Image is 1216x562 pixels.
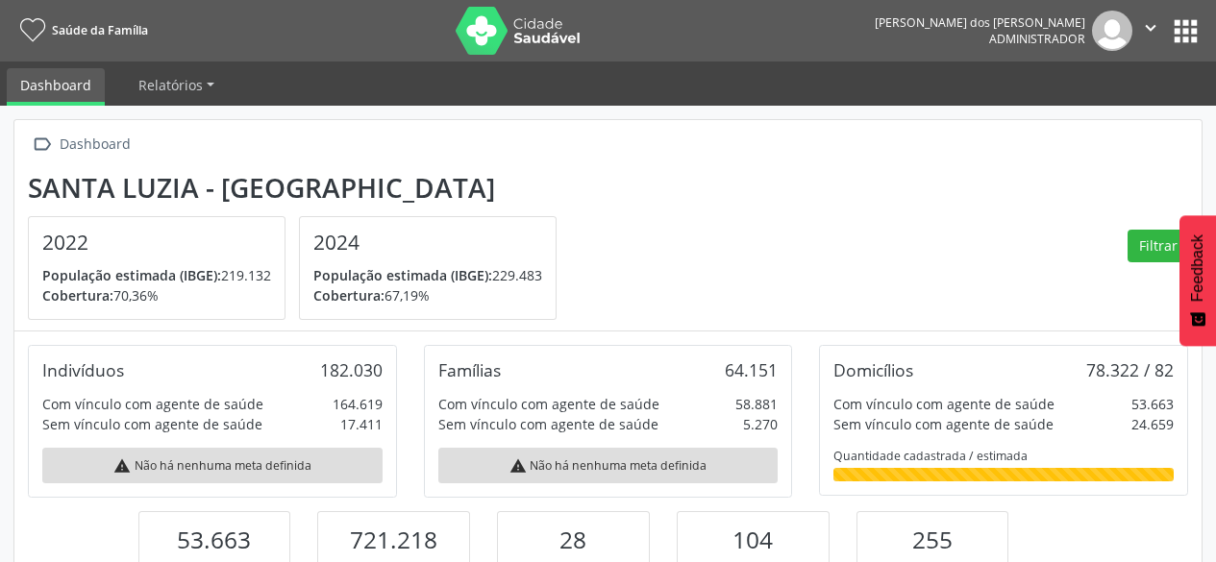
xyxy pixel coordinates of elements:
div: 5.270 [743,414,778,434]
div: 78.322 / 82 [1086,359,1174,380]
div: Quantidade cadastrada / estimada [833,448,1174,464]
a: Relatórios [125,68,228,102]
span: Administrador [989,31,1085,47]
span: Relatórios [138,76,203,94]
div: Sem vínculo com agente de saúde [42,414,262,434]
div: Santa Luzia - [GEOGRAPHIC_DATA] [28,172,570,204]
span: Feedback [1189,234,1206,302]
div: [PERSON_NAME] dos [PERSON_NAME] [875,14,1085,31]
span: 255 [912,524,953,555]
span: Cobertura: [42,286,113,305]
h4: 2022 [42,231,271,255]
span: População estimada (IBGE): [313,266,492,284]
button: apps [1169,14,1203,48]
div: 58.881 [735,394,778,414]
a: Saúde da Família [13,14,148,46]
span: Saúde da Família [52,22,148,38]
span: 104 [732,524,773,555]
p: 219.132 [42,265,271,285]
div: Dashboard [56,131,134,159]
div: Sem vínculo com agente de saúde [438,414,658,434]
div: Não há nenhuma meta definida [42,448,383,483]
div: 17.411 [340,414,383,434]
div: Sem vínculo com agente de saúde [833,414,1054,434]
p: 67,19% [313,285,542,305]
button:  [1132,11,1169,51]
div: Famílias [438,359,501,380]
div: 53.663 [1131,394,1174,414]
span: População estimada (IBGE): [42,266,221,284]
span: 53.663 [177,524,251,555]
img: img [1092,11,1132,51]
button: Feedback - Mostrar pesquisa [1179,215,1216,346]
a: Dashboard [7,68,105,106]
span: Cobertura: [313,286,385,305]
h4: 2024 [313,231,542,255]
div: Com vínculo com agente de saúde [833,394,1055,414]
div: Indivíduos [42,359,124,380]
div: Com vínculo com agente de saúde [42,394,263,414]
span: 721.218 [350,524,437,555]
div: 164.619 [333,394,383,414]
i:  [28,131,56,159]
div: Com vínculo com agente de saúde [438,394,659,414]
span: 28 [559,524,586,555]
div: 182.030 [320,359,383,380]
i:  [1140,17,1161,38]
p: 229.483 [313,265,542,285]
p: 70,36% [42,285,271,305]
button: Filtrar [1128,230,1188,262]
div: Domicílios [833,359,913,380]
div: 24.659 [1131,414,1174,434]
i: warning [509,457,527,475]
a:  Dashboard [28,131,134,159]
i: warning [113,457,131,475]
div: 64.151 [725,359,778,380]
div: Não há nenhuma meta definida [438,448,779,483]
